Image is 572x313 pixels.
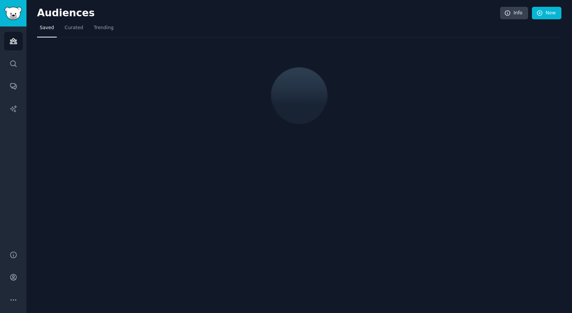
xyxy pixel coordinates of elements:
[5,7,22,20] img: GummySearch logo
[91,22,116,37] a: Trending
[500,7,528,20] a: Info
[37,22,57,37] a: Saved
[94,25,113,31] span: Trending
[40,25,54,31] span: Saved
[532,7,561,20] a: New
[37,7,500,19] h2: Audiences
[65,25,83,31] span: Curated
[62,22,86,37] a: Curated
